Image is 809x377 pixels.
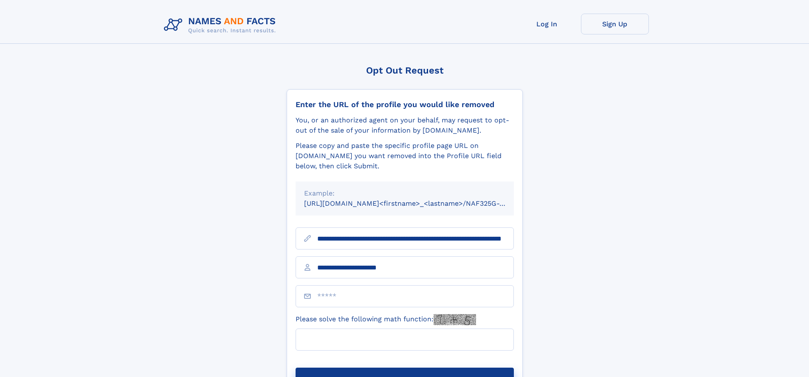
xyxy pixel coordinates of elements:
[296,115,514,136] div: You, or an authorized agent on your behalf, may request to opt-out of the sale of your informatio...
[304,188,505,198] div: Example:
[296,314,476,325] label: Please solve the following math function:
[296,141,514,171] div: Please copy and paste the specific profile page URL on [DOMAIN_NAME] you want removed into the Pr...
[513,14,581,34] a: Log In
[296,100,514,109] div: Enter the URL of the profile you would like removed
[304,199,530,207] small: [URL][DOMAIN_NAME]<firstname>_<lastname>/NAF325G-xxxxxxxx
[161,14,283,37] img: Logo Names and Facts
[581,14,649,34] a: Sign Up
[287,65,523,76] div: Opt Out Request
